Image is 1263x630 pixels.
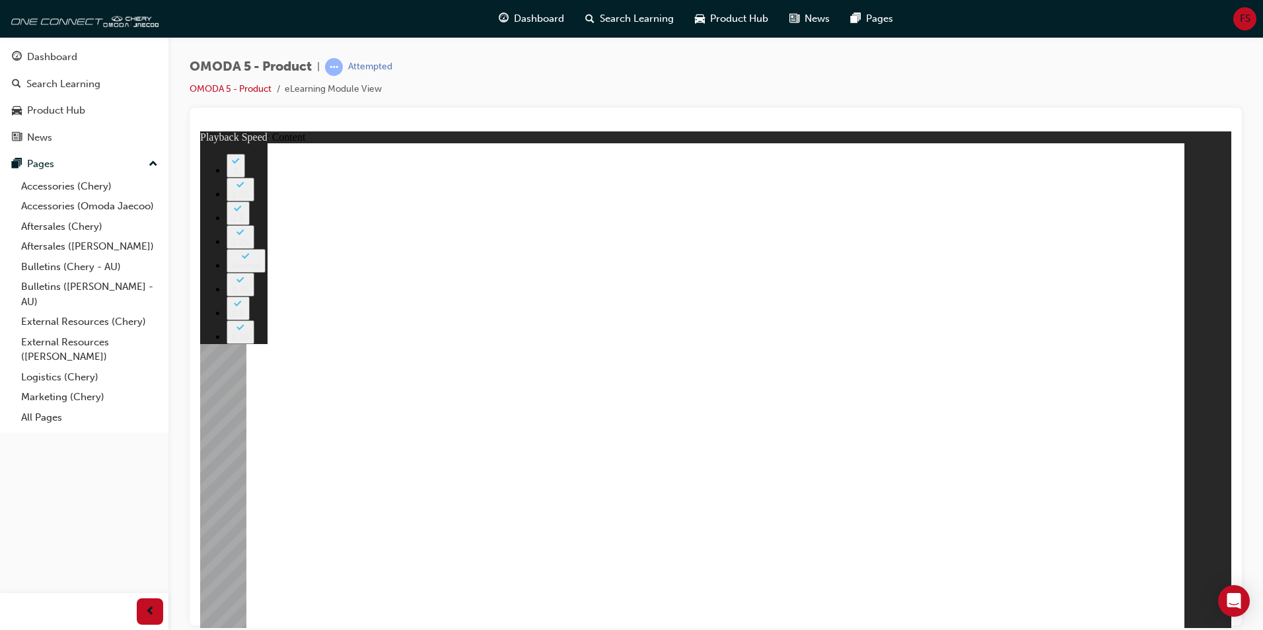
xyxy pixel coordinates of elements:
a: car-iconProduct Hub [684,5,779,32]
div: Product Hub [27,103,85,118]
a: OMODA 5 - Product [190,83,271,94]
div: Dashboard [27,50,77,65]
a: All Pages [16,407,163,428]
a: search-iconSearch Learning [575,5,684,32]
span: news-icon [789,11,799,27]
a: Search Learning [5,72,163,96]
span: FS [1240,11,1250,26]
a: news-iconNews [779,5,840,32]
span: search-icon [585,11,595,27]
span: guage-icon [499,11,509,27]
a: pages-iconPages [840,5,904,32]
span: car-icon [12,105,22,117]
button: FS [1233,7,1256,30]
button: Pages [5,152,163,176]
a: Marketing (Chery) [16,387,163,407]
a: Aftersales ([PERSON_NAME]) [16,236,163,257]
a: Bulletins ([PERSON_NAME] - AU) [16,277,163,312]
span: OMODA 5 - Product [190,59,312,75]
a: Product Hub [5,98,163,123]
a: guage-iconDashboard [488,5,575,32]
li: eLearning Module View [285,82,382,97]
span: prev-icon [145,604,155,620]
div: Search Learning [26,77,100,92]
span: search-icon [12,79,21,90]
div: Open Intercom Messenger [1218,585,1250,617]
a: Aftersales (Chery) [16,217,163,237]
span: Search Learning [600,11,674,26]
div: Attempted [348,61,392,73]
span: news-icon [12,132,22,144]
span: Dashboard [514,11,564,26]
span: News [805,11,830,26]
span: up-icon [149,156,158,173]
img: oneconnect [7,5,159,32]
a: Accessories (Omoda Jaecoo) [16,196,163,217]
span: guage-icon [12,52,22,63]
a: Dashboard [5,45,163,69]
a: External Resources ([PERSON_NAME]) [16,332,163,367]
a: News [5,125,163,150]
button: DashboardSearch LearningProduct HubNews [5,42,163,152]
a: Accessories (Chery) [16,176,163,197]
div: Pages [27,157,54,172]
span: pages-icon [12,158,22,170]
a: Logistics (Chery) [16,367,163,388]
span: pages-icon [851,11,861,27]
a: Bulletins (Chery - AU) [16,257,163,277]
span: Product Hub [710,11,768,26]
span: learningRecordVerb_ATTEMPT-icon [325,58,343,76]
span: car-icon [695,11,705,27]
a: External Resources (Chery) [16,312,163,332]
span: Pages [866,11,893,26]
span: | [317,59,320,75]
div: News [27,130,52,145]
